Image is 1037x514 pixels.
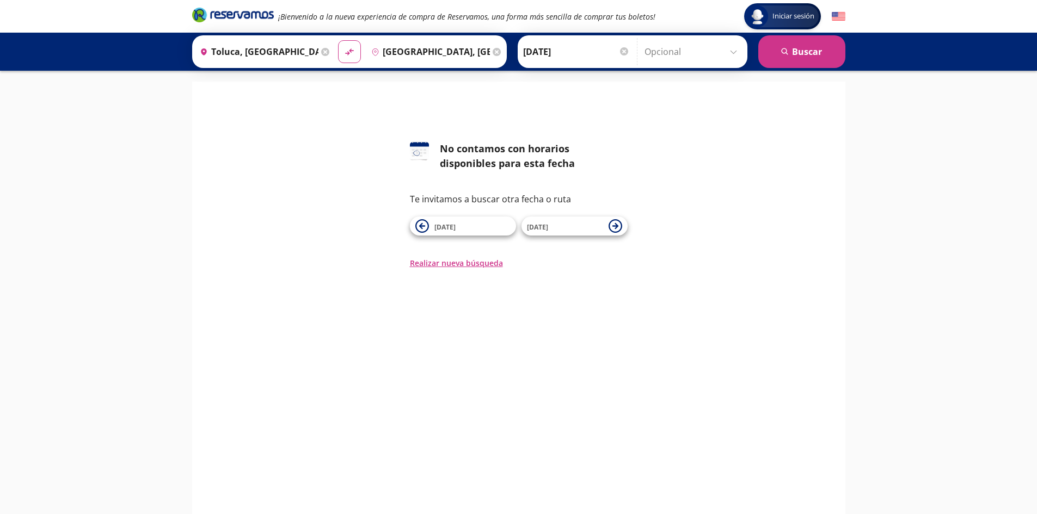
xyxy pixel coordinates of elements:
button: Buscar [758,35,845,68]
em: ¡Bienvenido a la nueva experiencia de compra de Reservamos, una forma más sencilla de comprar tus... [278,11,655,22]
div: No contamos con horarios disponibles para esta fecha [440,141,628,171]
button: [DATE] [521,216,628,236]
input: Buscar Destino [367,38,490,65]
span: [DATE] [434,222,456,232]
input: Buscar Origen [195,38,318,65]
button: Realizar nueva búsqueda [410,257,503,269]
p: Te invitamos a buscar otra fecha o ruta [410,193,628,206]
i: Brand Logo [192,7,274,23]
span: Iniciar sesión [768,11,819,22]
input: Elegir Fecha [523,38,630,65]
span: [DATE] [527,222,548,232]
input: Opcional [645,38,742,65]
button: English [832,10,845,23]
button: [DATE] [410,216,516,236]
a: Brand Logo [192,7,274,26]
